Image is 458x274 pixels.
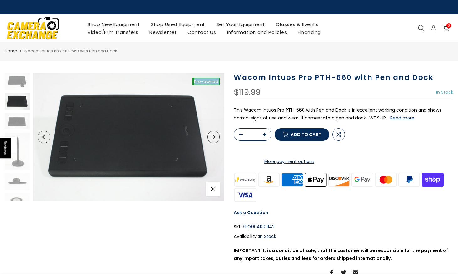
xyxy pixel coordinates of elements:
span: Add to cart [291,132,321,137]
img: discover [327,172,351,187]
button: Add to cart [275,128,329,141]
div: $119.99 [234,88,261,97]
a: Home [5,48,17,54]
img: apple pay [304,172,327,187]
img: Wacom Intuos Pro PTH-660 with Pen and Dock Computer Accessories - Misc. Computer Accessories Waco... [5,193,30,210]
img: shopify pay [421,172,445,187]
a: Sell Your Equipment [211,20,271,28]
button: Read more [390,115,414,121]
img: visa [234,187,257,203]
a: Information and Policies [222,28,292,36]
img: google pay [351,172,374,187]
img: master [374,172,397,187]
img: Wacom Intuos Pro PTH-660 with Pen and Dock Computer Accessories - Misc. Computer Accessories Waco... [5,93,30,109]
img: american express [281,172,304,187]
span: 0 [446,23,451,28]
a: Ask a Question [234,209,268,216]
img: paypal [397,172,421,187]
div: SKU: [234,223,454,231]
span: In Stock [259,233,276,240]
a: Financing [292,28,327,36]
button: Next [207,131,220,143]
a: Shop Used Equipment [145,20,211,28]
button: Previous [38,131,50,143]
a: Shop New Equipment [82,20,145,28]
h1: Wacom Intuos Pro PTH-660 with Pen and Dock [234,73,454,82]
img: synchrony [234,172,257,187]
a: Video/Film Transfers [82,28,144,36]
span: In Stock [436,89,453,95]
div: Availability : [234,233,454,240]
a: Newsletter [144,28,182,36]
strong: IMPORTANT: It is a condition of sale, that the customer will be responsible for the payment of an... [234,247,448,261]
img: Wacom Intuos Pro PTH-660 with Pen and Dock Computer Accessories - Misc. Computer Accessories Waco... [5,73,30,90]
img: Wacom Intuos Pro PTH-660 with Pen and Dock Computer Accessories - Misc. Computer Accessories Waco... [5,173,30,190]
span: Wacom Intuos Pro PTH-660 with Pen and Dock [24,48,117,54]
img: Wacom Intuos Pro PTH-660 with Pen and Dock Computer Accessories - Misc. Computer Accessories Waco... [5,113,30,129]
img: Wacom Intuos Pro PTH-660 with Pen and Dock Computer Accessories - Misc. Computer Accessories Waco... [33,73,224,201]
p: This Wacom Intuos Pro PTH-660 with Pen and Dock is in excellent working condition and shows norma... [234,106,454,122]
a: Contact Us [182,28,222,36]
span: 9LQ00A1001142 [243,223,275,231]
a: 0 [442,25,449,32]
img: amazon payments [257,172,281,187]
a: Classes & Events [271,20,324,28]
a: More payment options [234,158,345,166]
img: Wacom Intuos Pro PTH-660 with Pen and Dock Computer Accessories - Misc. Computer Accessories Waco... [5,133,30,170]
